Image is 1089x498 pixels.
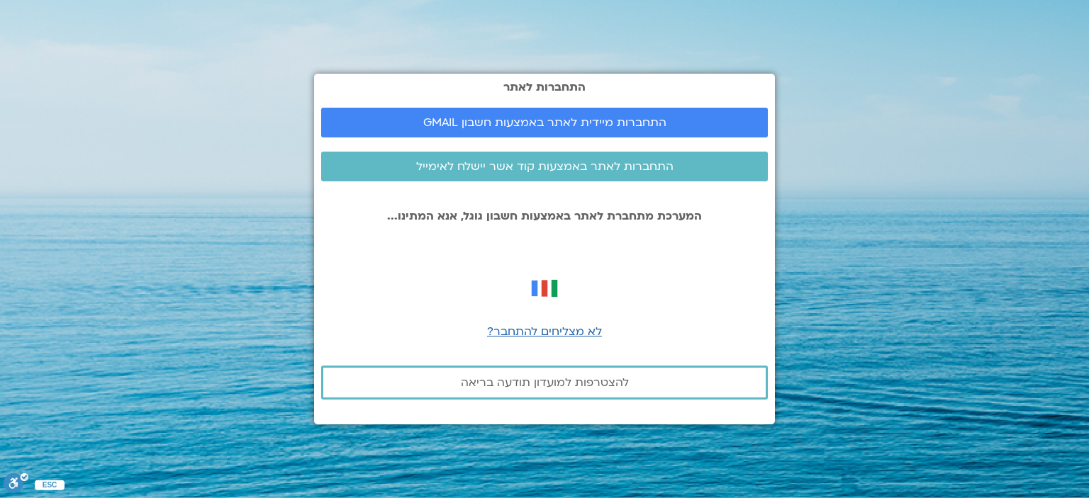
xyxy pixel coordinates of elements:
a: לא מצליחים להתחבר? [487,324,602,339]
a: התחברות לאתר באמצעות קוד אשר יישלח לאימייל [321,152,768,181]
span: התחברות מיידית לאתר באמצעות חשבון GMAIL [423,116,666,129]
h2: התחברות לאתר [321,81,768,94]
p: המערכת מתחברת לאתר באמצעות חשבון גוגל, אנא המתינו... [321,210,768,222]
a: התחברות מיידית לאתר באמצעות חשבון GMAIL [321,108,768,137]
span: להצטרפות למועדון תודעה בריאה [461,376,629,389]
span: התחברות לאתר באמצעות קוד אשר יישלח לאימייל [416,160,674,173]
a: להצטרפות למועדון תודעה בריאה [321,366,768,400]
